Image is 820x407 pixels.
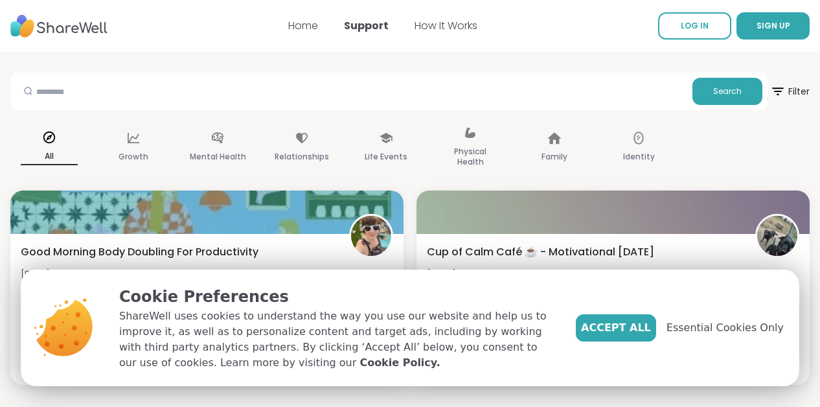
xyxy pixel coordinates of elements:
a: Support [344,18,389,33]
span: Cup of Calm Café ☕️ - Motivational [DATE] [427,244,654,260]
span: SIGN UP [757,20,790,31]
p: Mental Health [190,149,246,165]
p: Identity [623,149,655,165]
span: [DATE] 9:30AM - 10:00AM EDT [427,268,554,281]
span: LOG IN [681,20,709,31]
a: LOG IN [658,12,731,40]
button: Accept All [576,314,656,342]
span: Filter [770,76,810,107]
p: Relationships [275,149,329,165]
span: Good Morning Body Doubling For Productivity [21,244,258,260]
span: [DATE] 9:00AM - 10:00AM EDT [21,268,149,281]
img: ShareWell Nav Logo [10,8,108,44]
p: ShareWell uses cookies to understand the way you use our website and help us to improve it, as we... [119,308,555,371]
p: All [21,148,78,165]
button: SIGN UP [736,12,810,40]
a: Cookie Policy. [359,355,440,371]
img: Adrienne_QueenOfTheDawn [351,216,391,256]
span: Search [713,86,742,97]
button: Search [692,78,762,105]
img: Amie89 [757,216,797,256]
p: Growth [119,149,148,165]
span: Essential Cookies Only [666,320,784,336]
a: How It Works [415,18,477,33]
button: Filter [770,73,810,110]
span: Accept All [581,320,651,336]
p: Life Events [365,149,407,165]
p: Cookie Preferences [119,285,555,308]
a: Home [288,18,318,33]
p: Family [541,149,567,165]
p: Physical Health [442,144,499,170]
